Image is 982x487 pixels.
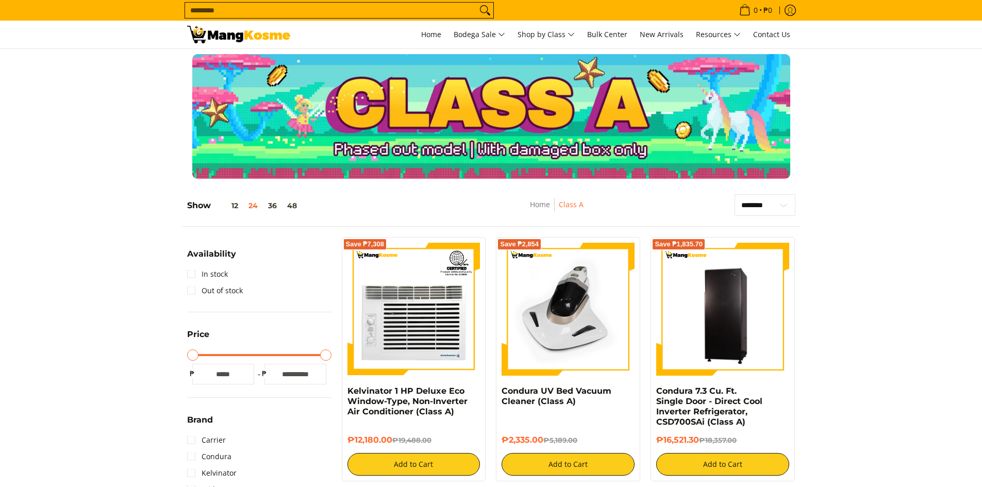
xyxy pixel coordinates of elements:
a: Out of stock [187,282,243,299]
a: Home [530,199,550,209]
span: Brand [187,416,213,424]
a: Home [416,21,446,48]
nav: Breadcrumbs [467,198,647,222]
a: Condura [187,448,231,465]
button: Search [477,3,493,18]
span: Save ₱7,308 [346,241,385,247]
a: Resources [691,21,746,48]
img: Condura 7.3 Cu. Ft. Single Door - Direct Cool Inverter Refrigerator, CSD700SAi (Class A) [656,244,789,374]
img: Kelvinator 1 HP Deluxe Eco Window-Type, Non-Inverter Air Conditioner (Class A) [347,243,480,376]
span: ₱0 [762,7,774,14]
img: Condura UV Bed Vacuum Cleaner (Class A) [502,243,635,376]
span: ₱ [187,368,197,379]
a: Bulk Center [582,21,633,48]
del: ₱19,488.00 [392,436,431,444]
a: New Arrivals [635,21,689,48]
span: Bodega Sale [454,28,505,41]
button: 12 [211,201,243,210]
button: 48 [282,201,302,210]
a: Bodega Sale [448,21,510,48]
span: Save ₱1,835.70 [655,241,703,247]
a: In stock [187,266,228,282]
span: Contact Us [753,29,790,39]
del: ₱5,189.00 [543,436,577,444]
img: Class A | Mang Kosme [187,26,290,43]
button: Add to Cart [656,453,789,476]
summary: Open [187,330,209,346]
span: Price [187,330,209,339]
summary: Open [187,250,236,266]
span: Home [421,29,441,39]
span: Shop by Class [518,28,575,41]
button: Add to Cart [502,453,635,476]
summary: Open [187,416,213,432]
span: ₱ [259,368,270,379]
span: New Arrivals [640,29,684,39]
a: Carrier [187,432,226,448]
span: Resources [696,28,741,41]
a: Contact Us [748,21,795,48]
a: Kelvinator 1 HP Deluxe Eco Window-Type, Non-Inverter Air Conditioner (Class A) [347,386,468,416]
span: Bulk Center [587,29,627,39]
span: Save ₱2,854 [500,241,539,247]
a: Condura UV Bed Vacuum Cleaner (Class A) [502,386,611,406]
a: Kelvinator [187,465,237,481]
button: 36 [263,201,282,210]
button: 24 [243,201,263,210]
h6: ₱2,335.00 [502,435,635,445]
a: Shop by Class [512,21,580,48]
a: Class A [559,199,584,209]
del: ₱18,357.00 [699,436,737,444]
span: 0 [752,7,759,14]
nav: Main Menu [301,21,795,48]
button: Add to Cart [347,453,480,476]
span: Availability [187,250,236,258]
h5: Show [187,200,302,211]
a: Condura 7.3 Cu. Ft. Single Door - Direct Cool Inverter Refrigerator, CSD700SAi (Class A) [656,386,762,427]
span: • [736,5,775,16]
h6: ₱16,521.30 [656,435,789,445]
h6: ₱12,180.00 [347,435,480,445]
